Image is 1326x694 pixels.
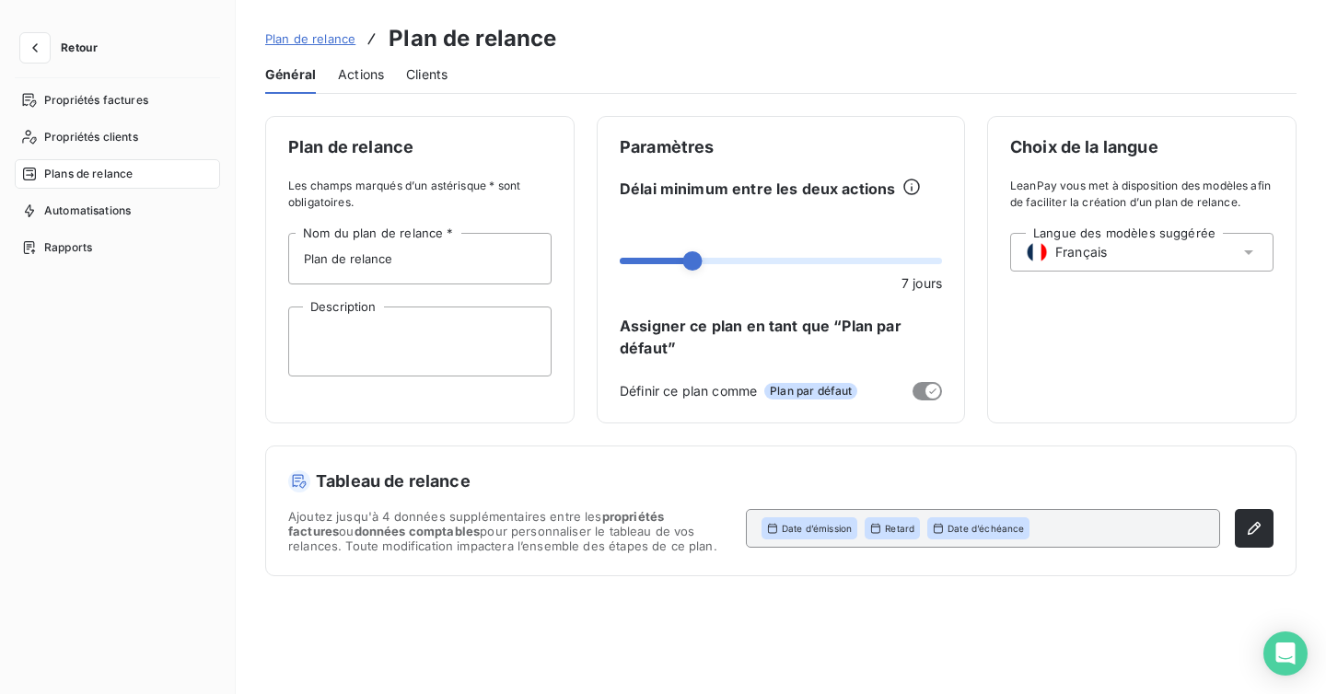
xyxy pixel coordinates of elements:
[15,122,220,152] a: Propriétés clients
[288,178,552,211] span: Les champs marqués d’un astérisque * sont obligatoires.
[265,65,316,84] span: Général
[15,33,112,63] button: Retour
[15,159,220,189] a: Plans de relance
[15,196,220,226] a: Automatisations
[44,166,133,182] span: Plans de relance
[764,383,857,399] span: Plan par défaut
[44,202,131,219] span: Automatisations
[44,239,92,256] span: Rapports
[1263,631,1308,676] div: Open Intercom Messenger
[61,42,98,53] span: Retour
[885,522,914,535] span: Retard
[620,178,895,200] span: Délai minimum entre les deux actions
[44,129,138,145] span: Propriétés clients
[338,65,384,84] span: Actions
[620,381,757,400] span: Définir ce plan comme
[406,65,448,84] span: Clients
[288,509,731,553] span: Ajoutez jusqu'à 4 données supplémentaires entre les ou pour personnaliser le tableau de vos relan...
[15,233,220,262] a: Rapports
[1010,178,1274,211] span: LeanPay vous met à disposition des modèles afin de faciliter la création d’un plan de relance.
[355,524,481,538] span: données comptables
[265,29,355,48] a: Plan de relance
[288,139,552,156] span: Plan de relance
[620,315,942,359] span: Assigner ce plan en tant que “Plan par défaut”
[389,22,556,55] h3: Plan de relance
[288,233,552,284] input: placeholder
[288,509,664,538] span: propriétés factures
[44,92,148,109] span: Propriétés factures
[901,273,942,293] span: 7 jours
[288,468,1274,494] h5: Tableau de relance
[265,31,355,46] span: Plan de relance
[1010,139,1274,156] span: Choix de la langue
[620,139,942,156] span: Paramètres
[782,522,852,535] span: Date d’émission
[1055,243,1107,261] span: Français
[15,86,220,115] a: Propriétés factures
[948,522,1024,535] span: Date d’échéance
